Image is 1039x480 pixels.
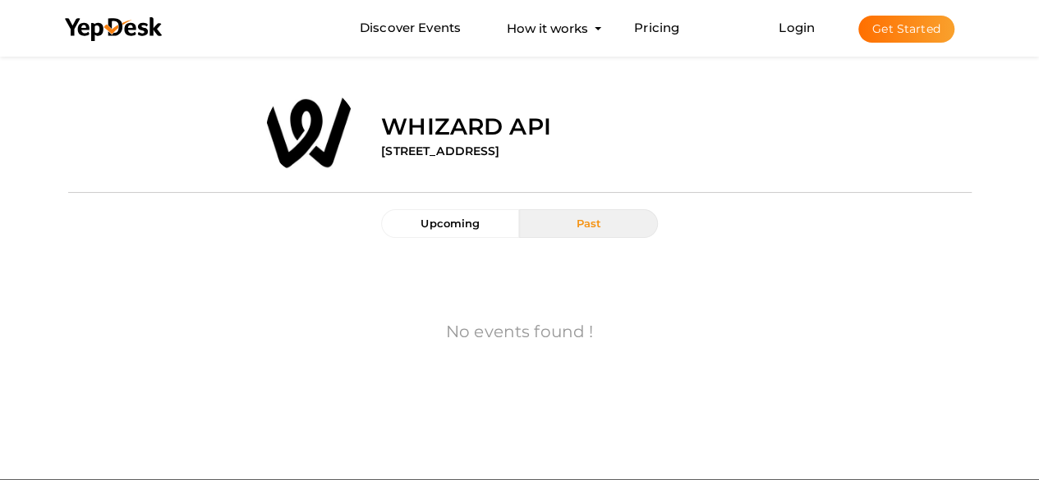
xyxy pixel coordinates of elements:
[381,209,519,238] button: Upcoming
[858,16,954,43] button: Get Started
[421,217,480,230] span: Upcoming
[634,13,679,43] a: Pricing
[576,217,601,230] span: Past
[360,13,461,43] a: Discover Events
[381,143,499,159] label: [STREET_ADDRESS]
[779,20,815,35] a: Login
[446,320,593,344] label: No events found !
[502,13,593,43] button: How it works
[381,110,551,143] label: Whizard api
[519,209,657,238] button: Past
[266,85,356,176] img: EYRHD7OV_normal.png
